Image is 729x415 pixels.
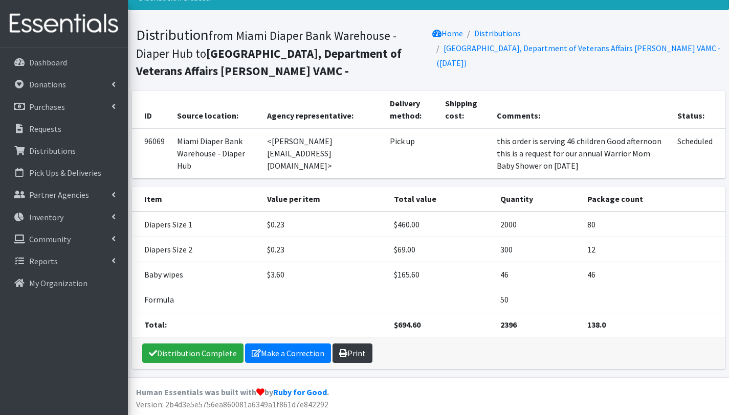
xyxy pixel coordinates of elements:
td: Baby wipes [132,262,261,287]
th: Shipping cost: [439,91,491,128]
p: Reports [29,256,58,266]
p: My Organization [29,278,87,288]
p: Partner Agencies [29,190,89,200]
td: $165.60 [388,262,494,287]
td: $0.23 [261,237,388,262]
td: 2000 [494,212,582,237]
td: $460.00 [388,212,494,237]
h1: Distribution [136,26,425,79]
a: Dashboard [4,52,124,73]
td: 46 [581,262,725,287]
p: Distributions [29,146,76,156]
th: ID [132,91,171,128]
a: Reports [4,251,124,271]
td: 12 [581,237,725,262]
p: Pick Ups & Deliveries [29,168,101,178]
td: 80 [581,212,725,237]
td: 300 [494,237,582,262]
a: Distributions [474,28,521,38]
th: Source location: [171,91,261,128]
strong: 138.0 [587,319,606,330]
td: Scheduled [671,128,725,178]
a: Donations [4,74,124,95]
strong: Total: [144,319,167,330]
td: Formula [132,287,261,312]
td: <[PERSON_NAME][EMAIL_ADDRESS][DOMAIN_NAME]> [261,128,384,178]
a: Pick Ups & Deliveries [4,163,124,183]
th: Value per item [261,187,388,212]
a: Print [333,343,372,363]
a: Community [4,229,124,249]
th: Item [132,187,261,212]
a: Make a Correction [245,343,331,363]
td: 46 [494,262,582,287]
td: $0.23 [261,212,388,237]
strong: $694.60 [394,319,421,330]
td: $3.60 [261,262,388,287]
th: Package count [581,187,725,212]
a: Requests [4,119,124,139]
a: [GEOGRAPHIC_DATA], Department of Veterans Affairs [PERSON_NAME] VAMC - ([DATE]) [436,43,721,68]
th: Total value [388,187,494,212]
a: Purchases [4,97,124,117]
p: Dashboard [29,57,67,67]
strong: Human Essentials was built with by . [136,387,329,397]
a: Home [432,28,463,38]
th: Agency representative: [261,91,384,128]
p: Donations [29,79,66,89]
a: My Organization [4,273,124,293]
td: 50 [494,287,582,312]
th: Comments: [491,91,672,128]
a: Distribution Complete [142,343,244,363]
td: this order is serving 46 children Good afternoon this is a request for our annual Warrior Mom Bab... [491,128,672,178]
p: Inventory [29,212,63,222]
strong: 2396 [500,319,517,330]
p: Purchases [29,102,65,112]
a: Inventory [4,207,124,227]
th: Delivery method: [384,91,439,128]
p: Requests [29,124,61,134]
small: from Miami Diaper Bank Warehouse - Diaper Hub to [136,28,402,78]
p: Community [29,234,71,244]
td: Diapers Size 2 [132,237,261,262]
span: Version: 2b4d3e5e5756ea860081a6349a1f861d7e842292 [136,399,328,409]
a: Ruby for Good [273,387,327,397]
a: Partner Agencies [4,185,124,205]
td: Miami Diaper Bank Warehouse - Diaper Hub [171,128,261,178]
a: Distributions [4,141,124,161]
th: Quantity [494,187,582,212]
td: Pick up [384,128,439,178]
td: $69.00 [388,237,494,262]
td: 96069 [132,128,171,178]
th: Status: [671,91,725,128]
b: [GEOGRAPHIC_DATA], Department of Veterans Affairs [PERSON_NAME] VAMC - [136,46,402,79]
td: Diapers Size 1 [132,212,261,237]
img: HumanEssentials [4,7,124,41]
